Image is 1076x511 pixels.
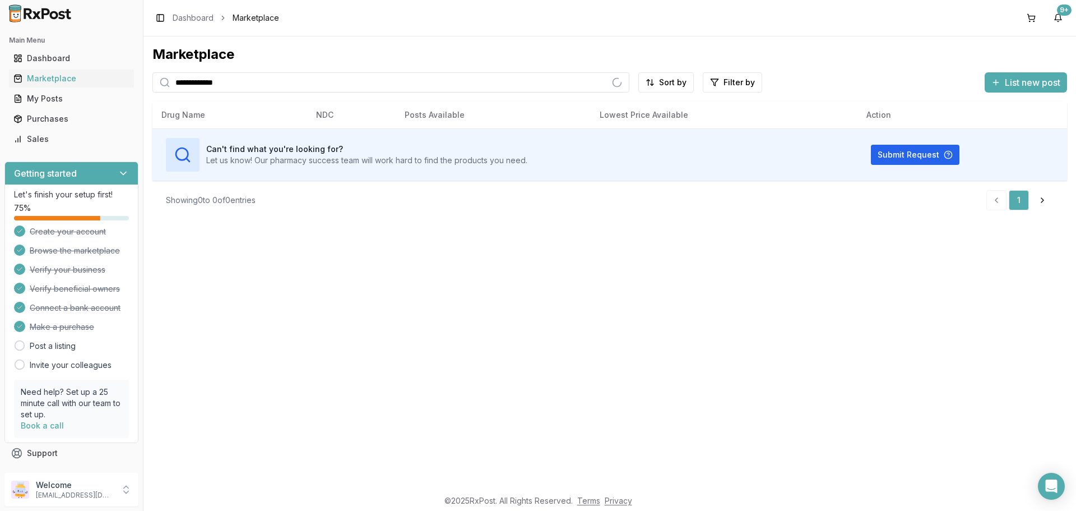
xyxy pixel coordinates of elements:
button: List new post [985,72,1067,93]
button: Feedback [4,463,138,484]
a: Sales [9,129,134,149]
a: Terms [577,496,600,505]
a: My Posts [9,89,134,109]
img: RxPost Logo [4,4,76,22]
span: List new post [1005,76,1060,89]
div: Marketplace [152,45,1067,63]
a: Post a listing [30,340,76,352]
span: Feedback [27,468,65,479]
p: Let us know! Our pharmacy success team will work hard to find the products you need. [206,155,527,166]
a: Go to next page [1031,190,1054,210]
a: List new post [985,78,1067,89]
button: Filter by [703,72,762,93]
button: Purchases [4,110,138,128]
a: Dashboard [173,12,214,24]
nav: breadcrumb [173,12,279,24]
nav: pagination [986,190,1054,210]
h3: Can't find what you're looking for? [206,144,527,155]
button: Sales [4,130,138,148]
a: Purchases [9,109,134,129]
span: Create your account [30,226,106,237]
div: Sales [13,133,129,145]
div: Open Intercom Messenger [1038,473,1065,500]
button: Support [4,443,138,463]
span: Make a purchase [30,321,94,333]
button: Dashboard [4,49,138,67]
h2: Main Menu [9,36,134,45]
div: Purchases [13,113,129,125]
span: Browse the marketplace [30,245,120,256]
span: Marketplace [233,12,279,24]
div: My Posts [13,93,129,104]
button: My Posts [4,90,138,108]
button: Sort by [638,72,694,93]
p: Let's finish your setup first! [14,189,129,200]
div: 9+ [1057,4,1072,16]
th: NDC [307,102,396,128]
h3: Getting started [14,167,77,180]
th: Drug Name [152,102,307,128]
span: Sort by [659,77,687,88]
a: Invite your colleagues [30,360,112,371]
button: 9+ [1049,9,1067,27]
span: Verify beneficial owners [30,283,120,294]
img: User avatar [11,481,29,499]
th: Action [857,102,1067,128]
button: Marketplace [4,70,138,88]
th: Posts Available [396,102,591,128]
a: 1 [1009,190,1029,210]
div: Showing 0 to 0 of 0 entries [166,195,256,206]
a: Dashboard [9,48,134,68]
span: Filter by [723,77,755,88]
span: 75 % [14,202,31,214]
th: Lowest Price Available [591,102,857,128]
div: Marketplace [13,73,129,84]
a: Privacy [605,496,632,505]
p: Need help? Set up a 25 minute call with our team to set up. [21,386,122,420]
a: Marketplace [9,68,134,89]
span: Verify your business [30,264,105,275]
button: Submit Request [871,145,959,165]
div: Dashboard [13,53,129,64]
a: Book a call [21,421,64,430]
p: Welcome [36,480,114,491]
span: Connect a bank account [30,302,120,314]
p: [EMAIL_ADDRESS][DOMAIN_NAME] [36,491,114,500]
